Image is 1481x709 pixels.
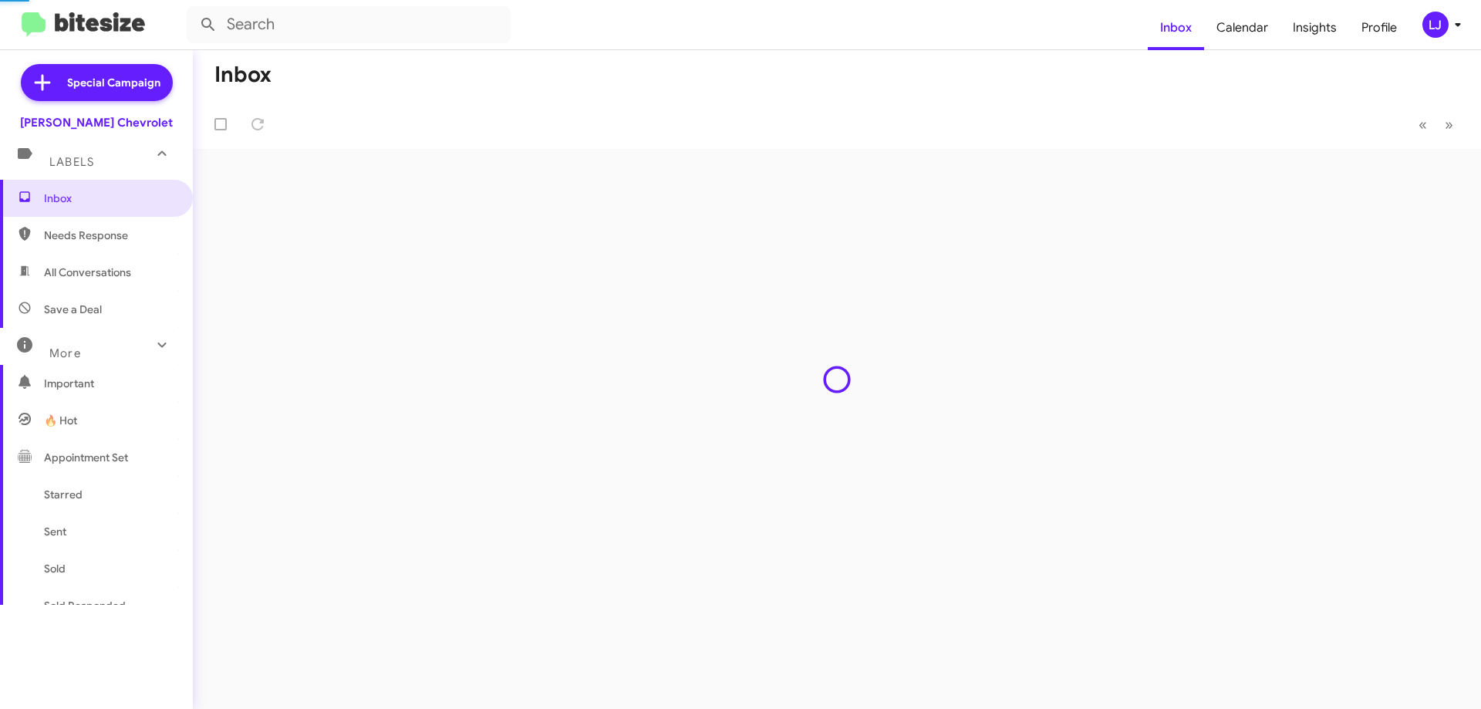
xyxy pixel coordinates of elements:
span: « [1419,115,1427,134]
input: Search [187,6,511,43]
span: All Conversations [44,265,131,280]
span: Sold Responded [44,598,126,613]
a: Profile [1349,5,1409,50]
span: Sold [44,561,66,576]
button: LJ [1409,12,1464,38]
button: Next [1435,109,1462,140]
span: Important [44,376,175,391]
a: Inbox [1148,5,1204,50]
span: Starred [44,487,83,502]
nav: Page navigation example [1410,109,1462,140]
a: Insights [1280,5,1349,50]
a: Calendar [1204,5,1280,50]
span: More [49,346,81,360]
span: Appointment Set [44,450,128,465]
span: Sent [44,524,66,539]
span: Needs Response [44,228,175,243]
h1: Inbox [214,62,272,87]
span: » [1445,115,1453,134]
span: Labels [49,155,94,169]
span: 🔥 Hot [44,413,77,428]
div: LJ [1422,12,1449,38]
span: Special Campaign [67,75,160,90]
span: Inbox [44,191,175,206]
span: Save a Deal [44,302,102,317]
div: [PERSON_NAME] Chevrolet [20,115,173,130]
button: Previous [1409,109,1436,140]
a: Special Campaign [21,64,173,101]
